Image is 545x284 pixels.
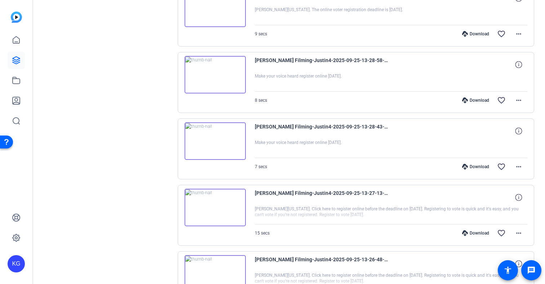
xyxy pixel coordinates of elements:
[255,122,388,140] span: [PERSON_NAME] Filming-Justin4-2025-09-25-13-28-43-435-0
[527,266,536,275] mat-icon: message
[255,231,270,236] span: 15 secs
[458,31,493,37] div: Download
[504,266,512,275] mat-icon: accessibility
[11,12,22,23] img: blue-gradient.svg
[255,189,388,206] span: [PERSON_NAME] Filming-Justin4-2025-09-25-13-27-13-770-0
[185,122,246,160] img: thumb-nail
[514,30,523,38] mat-icon: more_horiz
[497,229,506,237] mat-icon: favorite_border
[514,96,523,105] mat-icon: more_horiz
[514,162,523,171] mat-icon: more_horiz
[255,98,267,103] span: 8 secs
[497,96,506,105] mat-icon: favorite_border
[458,230,493,236] div: Download
[255,31,267,36] span: 9 secs
[458,164,493,170] div: Download
[497,162,506,171] mat-icon: favorite_border
[255,164,267,169] span: 7 secs
[185,189,246,226] img: thumb-nail
[255,56,388,73] span: [PERSON_NAME] Filming-Justin4-2025-09-25-13-28-58-480-0
[458,97,493,103] div: Download
[8,255,25,272] div: KG
[514,229,523,237] mat-icon: more_horiz
[185,56,246,93] img: thumb-nail
[255,255,388,272] span: [PERSON_NAME] Filming-Justin4-2025-09-25-13-26-48-064-0
[497,30,506,38] mat-icon: favorite_border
